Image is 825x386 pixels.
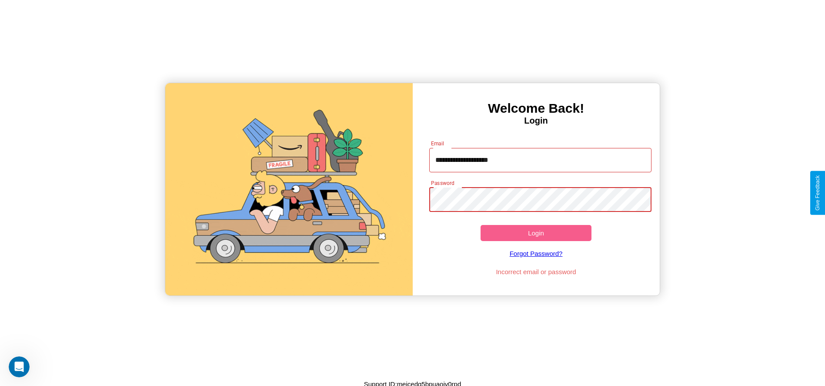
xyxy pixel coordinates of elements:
h4: Login [413,116,660,126]
img: gif [165,83,412,295]
button: Login [481,225,592,241]
label: Email [431,140,444,147]
div: Give Feedback [815,175,821,211]
a: Forgot Password? [425,241,647,266]
h3: Welcome Back! [413,101,660,116]
iframe: Intercom live chat [9,356,30,377]
label: Password [431,179,454,187]
p: Incorrect email or password [425,266,647,278]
